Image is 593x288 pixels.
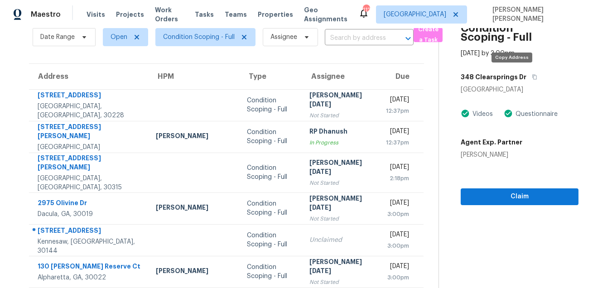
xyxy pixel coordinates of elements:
h5: 348 Clearsprings Dr [461,72,526,82]
h2: Condition Scoping - Full [461,24,557,42]
div: [DATE] by 3:00pm [461,49,515,58]
span: Visits [87,10,105,19]
div: [PERSON_NAME][DATE] [309,257,371,278]
div: Condition Scoping - Full [247,128,295,146]
div: 3:00pm [386,210,410,219]
span: Teams [225,10,247,19]
div: [GEOGRAPHIC_DATA] [38,143,141,152]
div: 130 [PERSON_NAME] Reserve Ct [38,262,141,273]
div: [GEOGRAPHIC_DATA], [GEOGRAPHIC_DATA], 30228 [38,102,141,120]
div: 2975 Olivine Dr [38,198,141,210]
div: Dacula, GA, 30019 [38,210,141,219]
span: Maestro [31,10,61,19]
div: [DATE] [386,127,410,138]
div: Condition Scoping - Full [247,163,295,182]
div: Questionnaire [513,110,558,119]
button: Claim [461,188,579,205]
div: Not Started [309,214,371,223]
div: Condition Scoping - Full [247,231,295,249]
div: Alpharetta, GA, 30022 [38,273,141,282]
span: Create a Task [418,24,438,45]
div: 3:00pm [386,241,410,250]
div: Videos [470,110,493,119]
img: Artifact Present Icon [461,109,470,118]
div: [PERSON_NAME] [156,266,232,278]
div: [DATE] [386,198,410,210]
div: In Progress [309,138,371,147]
div: 2:18pm [386,174,410,183]
h5: Agent Exp. Partner [461,138,522,147]
span: Tasks [195,11,214,18]
span: Open [111,33,127,42]
div: [DATE] [386,95,410,106]
div: 3:00pm [386,273,410,282]
div: Not Started [309,178,371,187]
div: [DATE] [386,230,410,241]
div: Unclaimed [309,235,371,245]
div: [GEOGRAPHIC_DATA], [GEOGRAPHIC_DATA], 30315 [38,174,141,192]
span: Projects [116,10,144,19]
div: [PERSON_NAME][DATE] [309,91,371,111]
div: [STREET_ADDRESS][PERSON_NAME] [38,154,141,174]
div: Condition Scoping - Full [247,263,295,281]
div: [PERSON_NAME] [461,150,522,159]
span: Work Orders [155,5,184,24]
span: Assignee [270,33,297,42]
button: Create a Task [414,28,443,42]
span: [PERSON_NAME] [PERSON_NAME] [489,5,579,24]
span: Claim [468,191,571,202]
div: Not Started [309,111,371,120]
div: [STREET_ADDRESS][PERSON_NAME] [38,122,141,143]
span: Properties [258,10,293,19]
div: [DATE] [386,163,410,174]
div: [PERSON_NAME] [156,131,232,143]
div: [PERSON_NAME][DATE] [309,158,371,178]
div: Kennesaw, [GEOGRAPHIC_DATA], 30144 [38,237,141,255]
span: Geo Assignments [304,5,347,24]
div: [DATE] [386,262,410,273]
th: HPM [149,64,240,89]
div: [PERSON_NAME] [156,203,232,214]
div: Condition Scoping - Full [247,96,295,114]
th: Type [240,64,302,89]
th: Address [29,64,149,89]
button: Open [402,32,415,45]
span: [GEOGRAPHIC_DATA] [384,10,446,19]
div: [STREET_ADDRESS] [38,226,141,237]
input: Search by address [325,31,388,45]
div: Condition Scoping - Full [247,199,295,217]
div: [PERSON_NAME][DATE] [309,194,371,214]
div: RP Dhanush [309,127,371,138]
img: Artifact Present Icon [504,109,513,118]
div: [GEOGRAPHIC_DATA] [461,85,579,94]
div: 112 [363,5,369,14]
span: Condition Scoping - Full [163,33,235,42]
div: 12:37pm [386,138,410,147]
span: Date Range [40,33,75,42]
div: [STREET_ADDRESS] [38,91,141,102]
div: Not Started [309,278,371,287]
div: 12:37pm [386,106,410,115]
th: Assignee [302,64,379,89]
th: Due [379,64,424,89]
